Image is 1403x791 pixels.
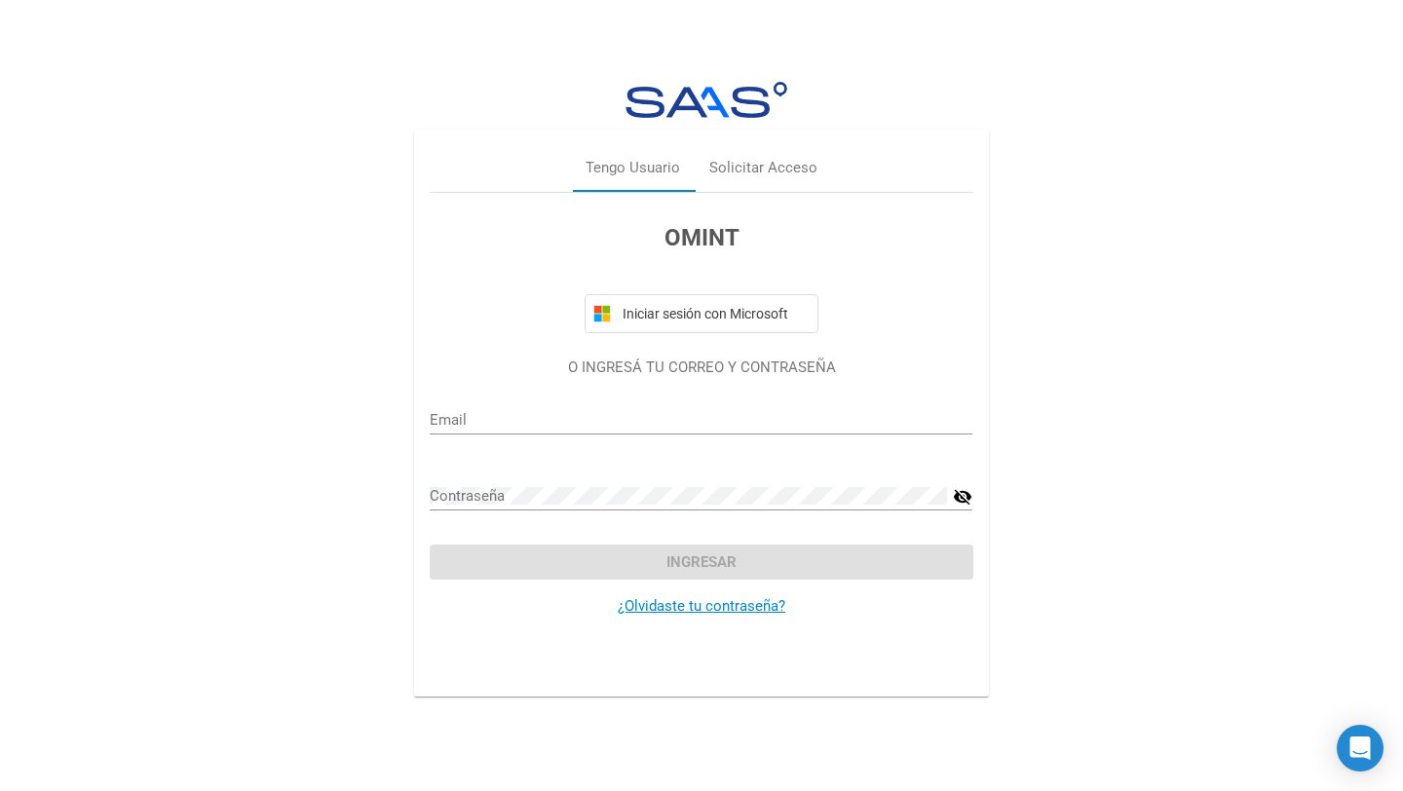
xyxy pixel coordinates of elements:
span: Iniciar sesión con Microsoft [619,306,810,321]
div: Tengo Usuario [586,158,680,180]
mat-icon: visibility_off [953,485,972,508]
div: Open Intercom Messenger [1337,725,1384,772]
span: Ingresar [666,553,737,571]
div: Solicitar Acceso [709,158,817,180]
button: Iniciar sesión con Microsoft [585,294,818,333]
button: Ingresar [430,545,972,580]
h3: OMINT [430,220,972,255]
a: ¿Olvidaste tu contraseña? [618,597,785,615]
p: O INGRESÁ TU CORREO Y CONTRASEÑA [430,357,972,379]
